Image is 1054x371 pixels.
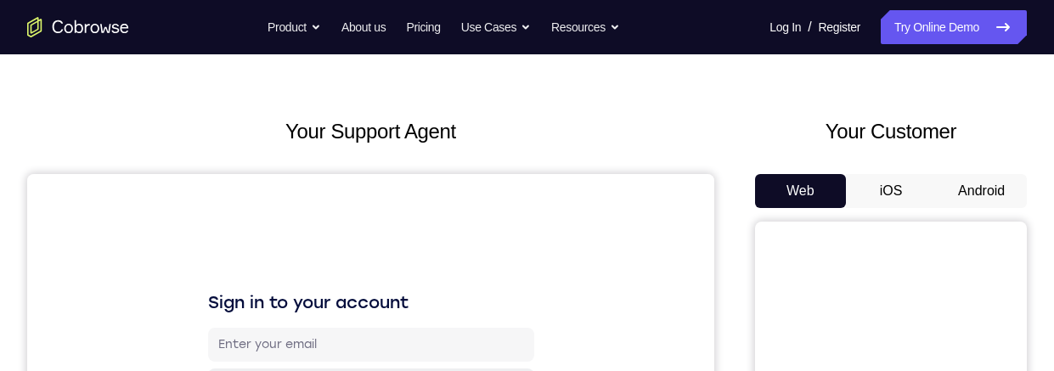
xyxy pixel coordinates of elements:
div: Sign in with GitHub [300,318,414,335]
h2: Your Support Agent [27,116,714,147]
a: About us [341,10,386,44]
a: Register [819,10,860,44]
button: iOS [846,174,937,208]
a: Go to the home page [27,17,129,37]
p: or [335,243,352,256]
a: Pricing [406,10,440,44]
span: / [808,17,811,37]
button: Resources [551,10,620,44]
button: Android [936,174,1027,208]
button: Sign in with Google [181,269,507,303]
button: Sign in [181,194,507,228]
div: Sign in with Google [300,278,415,295]
h1: Sign in to your account [181,116,507,140]
h2: Your Customer [755,116,1027,147]
button: Product [268,10,321,44]
a: Try Online Demo [881,10,1027,44]
a: Log In [769,10,801,44]
button: Sign in with GitHub [181,310,507,344]
button: Use Cases [461,10,531,44]
input: Enter your email [191,162,497,179]
button: Web [755,174,846,208]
